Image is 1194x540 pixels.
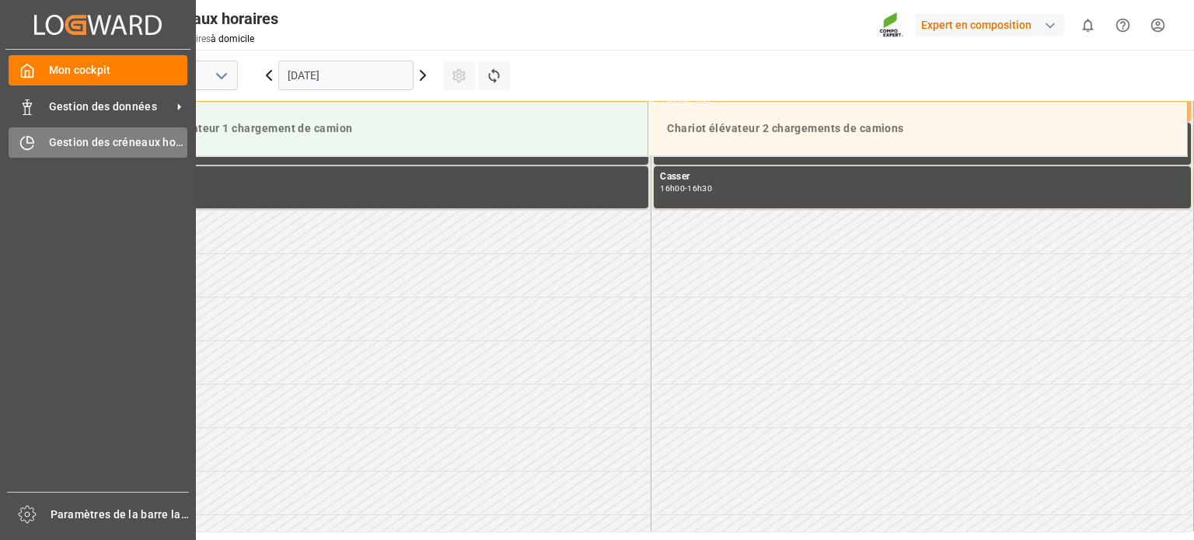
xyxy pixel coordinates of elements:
button: ouvrir le menu [209,64,232,88]
img: Screenshot%202023-09-29%20at%2010.02.21.png_1712312052.png [879,12,904,39]
input: JJ.MM.AAAA [278,61,414,90]
font: Gestion des données [49,100,157,113]
font: 16h30 [687,183,712,193]
button: afficher 0 nouvelles notifications [1070,8,1105,43]
font: Expert en composition [921,19,1032,31]
button: Centre d'aide [1105,8,1140,43]
font: Gestion des créneaux horaires [49,136,206,148]
button: Expert en composition [915,10,1070,40]
font: - [685,183,687,193]
font: Chariot élévateur 1 chargement de camion [127,122,353,134]
font: 16h00 [660,183,685,193]
font: Mon cockpit [49,64,111,76]
a: à domicile [211,33,254,44]
a: Gestion des créneaux horaires [9,127,187,158]
font: Casser [660,171,690,182]
a: Mon cockpit [9,55,187,85]
font: Chariot élévateur 2 chargements de camions [667,122,904,134]
font: Paramètres de la barre latérale [51,508,212,521]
